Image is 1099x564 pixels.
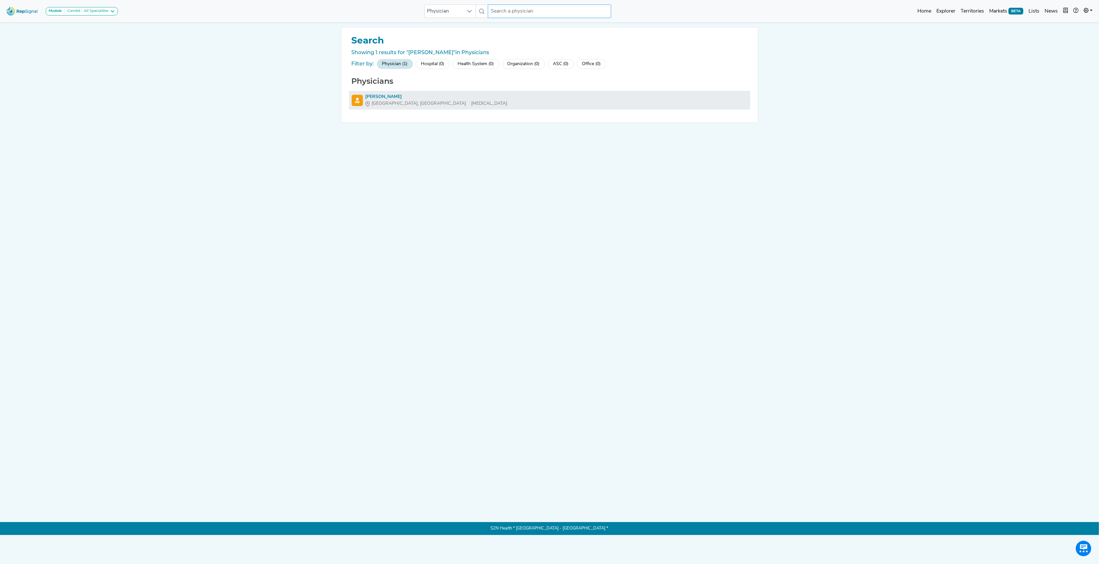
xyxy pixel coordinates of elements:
h1: Search [349,35,750,46]
div: Physician (1) [377,59,413,69]
div: ASC (0) [548,59,574,69]
div: Filter by: [352,60,374,68]
h2: Physicians [349,77,750,86]
span: in Physicians [456,49,489,55]
button: Intel Book [1060,5,1071,18]
img: Physician Search Icon [352,95,363,106]
div: Carotid - All Specialties [65,9,109,14]
p: S2N Health * [GEOGRAPHIC_DATA] - [GEOGRAPHIC_DATA] * [341,522,758,535]
a: Lists [1026,5,1042,18]
input: Search a physician [488,5,611,18]
a: Home [915,5,934,18]
div: [PERSON_NAME] [365,93,507,100]
a: [PERSON_NAME][GEOGRAPHIC_DATA], [GEOGRAPHIC_DATA][MEDICAL_DATA] [352,93,748,107]
a: Explorer [934,5,958,18]
button: ModuleCarotid - All Specialties [46,7,118,15]
div: Showing 1 results for "[PERSON_NAME]" [349,49,750,56]
div: Organization (0) [502,59,545,69]
div: [MEDICAL_DATA] [365,100,507,107]
div: Office (0) [577,59,606,69]
span: [GEOGRAPHIC_DATA], [GEOGRAPHIC_DATA] [372,100,466,107]
span: BETA [1009,8,1023,14]
a: Territories [958,5,987,18]
a: News [1042,5,1060,18]
strong: Module [49,9,62,13]
span: Physician [425,5,463,18]
div: Health System (0) [452,59,499,69]
div: Hospital (0) [416,59,450,69]
a: MarketsBETA [987,5,1026,18]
